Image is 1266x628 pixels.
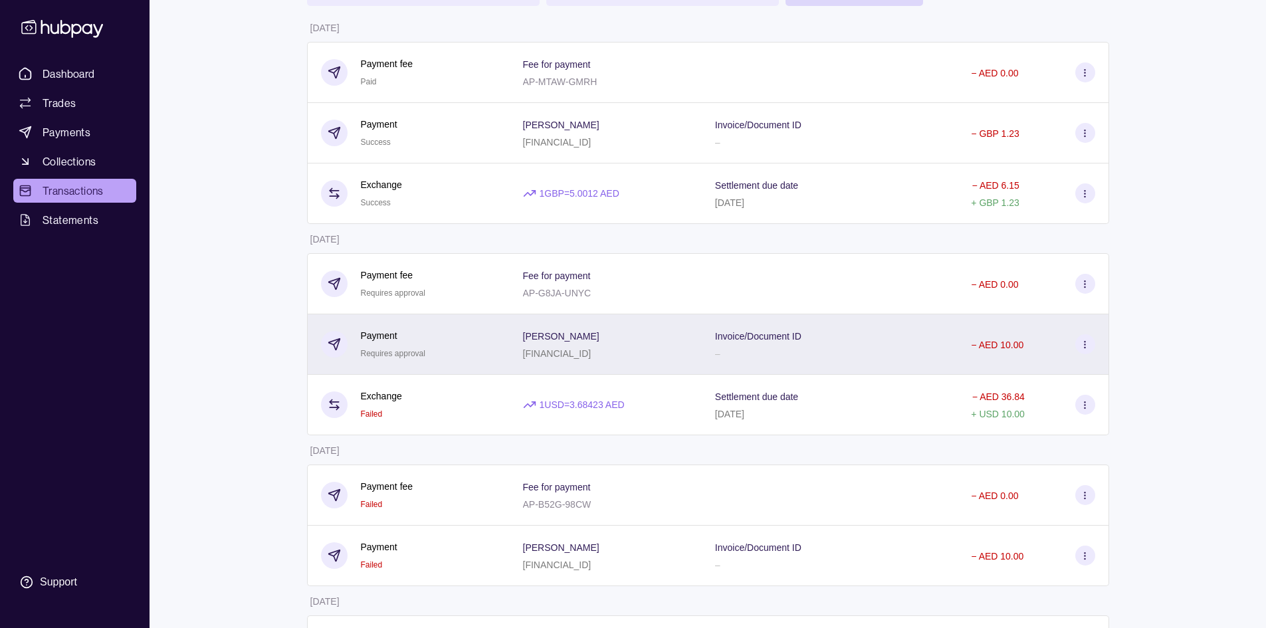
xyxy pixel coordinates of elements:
[715,391,798,402] p: Settlement due date
[361,540,397,554] p: Payment
[361,138,391,147] span: Success
[361,389,402,403] p: Exchange
[361,177,402,192] p: Exchange
[310,445,340,456] p: [DATE]
[715,348,720,359] p: –
[13,208,136,232] a: Statements
[523,331,599,342] p: [PERSON_NAME]
[523,560,591,570] p: [FINANCIAL_ID]
[361,117,397,132] p: Payment
[361,56,413,71] p: Payment fee
[972,391,1025,402] p: − AED 36.84
[715,331,801,342] p: Invoice/Document ID
[523,499,591,510] p: AP-B52G-98CW
[971,68,1018,78] p: − AED 0.00
[361,500,383,509] span: Failed
[715,542,801,553] p: Invoice/Document ID
[43,124,90,140] span: Payments
[523,137,591,148] p: [FINANCIAL_ID]
[43,183,104,199] span: Transactions
[523,76,597,87] p: AP-MTAW-GMRH
[971,340,1023,350] p: − AED 10.00
[715,137,720,148] p: –
[310,234,340,245] p: [DATE]
[361,349,425,358] span: Requires approval
[971,279,1018,290] p: − AED 0.00
[13,568,136,596] a: Support
[523,59,591,70] p: Fee for payment
[715,180,798,191] p: Settlement due date
[310,23,340,33] p: [DATE]
[715,560,720,570] p: –
[972,180,1019,191] p: − AED 6.15
[361,288,425,298] span: Requires approval
[523,288,591,298] p: AP-G8JA-UNYC
[13,62,136,86] a: Dashboard
[540,186,619,201] p: 1 GBP = 5.0012 AED
[361,479,413,494] p: Payment fee
[361,198,391,207] span: Success
[40,575,77,589] div: Support
[13,150,136,173] a: Collections
[523,270,591,281] p: Fee for payment
[715,409,744,419] p: [DATE]
[540,397,625,412] p: 1 USD = 3.68423 AED
[43,95,76,111] span: Trades
[971,551,1023,562] p: − AED 10.00
[523,482,591,492] p: Fee for payment
[971,128,1019,139] p: − GBP 1.23
[43,154,96,169] span: Collections
[13,91,136,115] a: Trades
[43,66,95,82] span: Dashboard
[361,560,383,570] span: Failed
[43,212,98,228] span: Statements
[13,120,136,144] a: Payments
[523,120,599,130] p: [PERSON_NAME]
[971,409,1025,419] p: + USD 10.00
[523,542,599,553] p: [PERSON_NAME]
[971,197,1019,208] p: + GBP 1.23
[523,348,591,359] p: [FINANCIAL_ID]
[361,268,425,282] p: Payment fee
[13,179,136,203] a: Transactions
[715,197,744,208] p: [DATE]
[361,409,383,419] span: Failed
[715,120,801,130] p: Invoice/Document ID
[971,490,1018,501] p: − AED 0.00
[361,77,377,86] span: Paid
[310,596,340,607] p: [DATE]
[361,328,425,343] p: Payment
